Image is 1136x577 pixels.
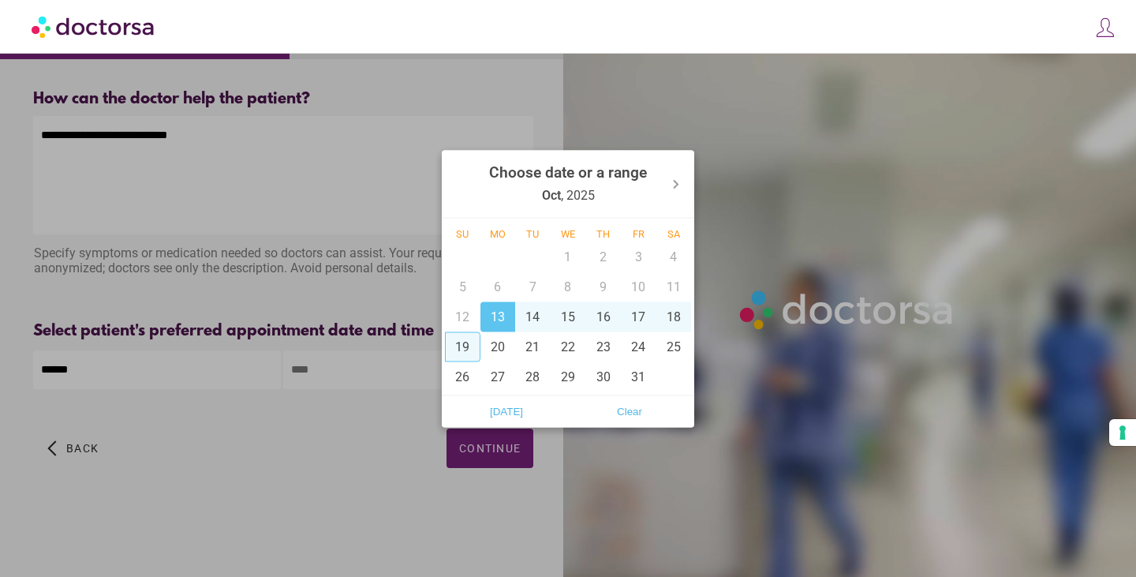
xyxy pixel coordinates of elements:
div: Su [445,227,480,239]
div: , 2025 [489,153,647,214]
div: 24 [621,332,656,362]
span: Clear [573,399,686,423]
img: icons8-customer-100.png [1094,17,1116,39]
div: 31 [621,362,656,392]
div: 29 [551,362,586,392]
div: 25 [656,332,691,362]
div: We [551,227,586,239]
div: 5 [445,272,480,302]
button: [DATE] [445,399,568,424]
div: 1 [551,242,586,272]
button: Clear [568,399,691,424]
div: 30 [585,362,621,392]
strong: Oct [542,187,561,202]
div: 26 [445,362,480,392]
div: 27 [480,362,516,392]
div: 16 [585,302,621,332]
div: Th [585,227,621,239]
div: 19 [445,332,480,362]
strong: Choose date or a range [489,163,647,181]
div: Tu [515,227,551,239]
div: 12 [445,302,480,332]
div: 23 [585,332,621,362]
div: 9 [585,272,621,302]
img: Doctorsa.com [32,9,156,44]
div: Sa [656,227,691,239]
div: 17 [621,302,656,332]
div: 14 [515,302,551,332]
div: 8 [551,272,586,302]
div: 10 [621,272,656,302]
span: [DATE] [450,399,563,423]
div: 6 [480,272,516,302]
div: 18 [656,302,691,332]
div: 15 [551,302,586,332]
div: 28 [515,362,551,392]
div: 2 [585,242,621,272]
div: Mo [480,227,516,239]
div: 21 [515,332,551,362]
div: 22 [551,332,586,362]
div: 7 [515,272,551,302]
div: 13 [480,302,516,332]
div: Fr [621,227,656,239]
div: 11 [656,272,691,302]
div: 3 [621,242,656,272]
div: 20 [480,332,516,362]
div: 4 [656,242,691,272]
button: Your consent preferences for tracking technologies [1109,419,1136,446]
